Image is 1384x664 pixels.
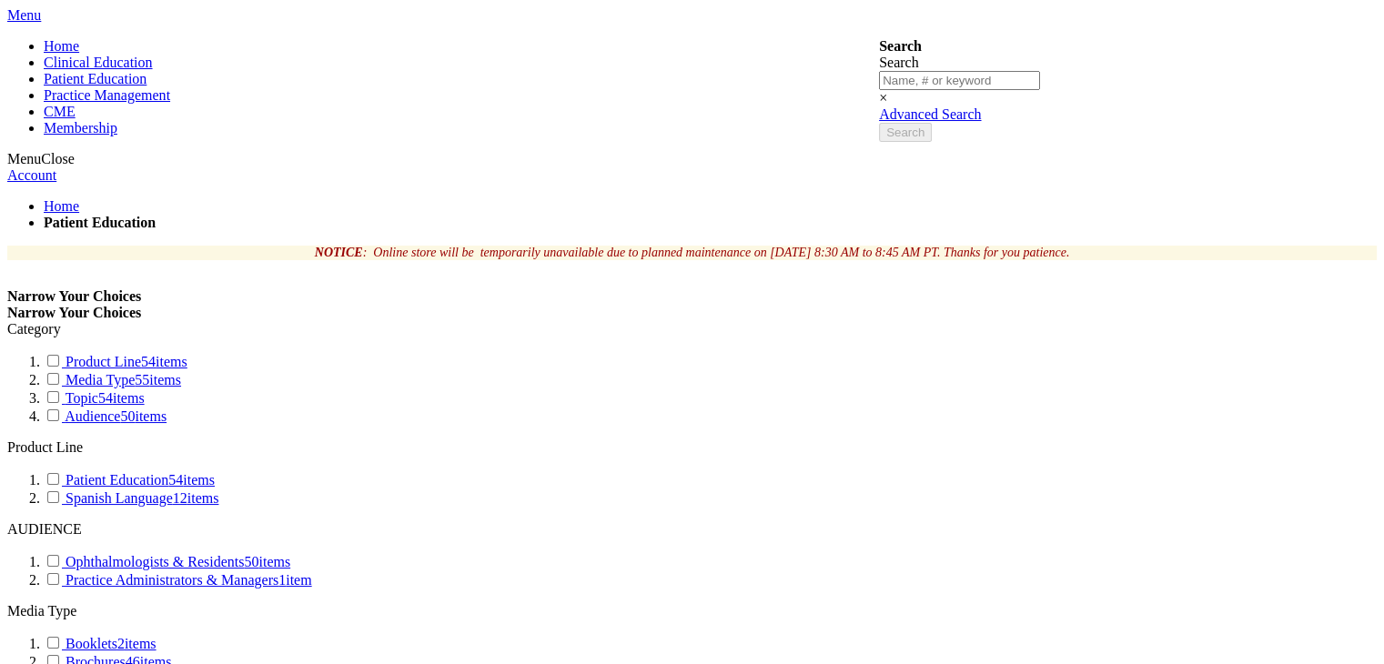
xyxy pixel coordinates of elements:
span: Clinical Education [44,55,153,70]
span: Patient Education [44,71,146,86]
span: Membership [44,120,117,136]
span: 50 [244,554,290,569]
a: Audience50items [44,408,167,424]
span: items [113,390,145,406]
a: Menu [7,7,41,23]
span: Search [886,126,924,139]
a: Media Type55items [44,372,181,387]
button: Search [879,123,932,142]
span: Menu [7,151,41,166]
strong: Patient Education [44,215,156,230]
span: items [156,354,187,369]
a: Patient Education54items [44,472,215,488]
strong: Search [879,38,922,54]
span: items [125,636,157,651]
strong: Narrow Your Choices [7,288,141,304]
strong: NOTICE [315,246,363,259]
span: 2 [117,636,157,651]
a: Spanish Language12items [44,490,218,506]
div: Media Type [7,603,1377,619]
span: 50 [120,408,167,424]
span: Home [44,38,79,54]
strong: Narrow Your Choices [7,305,141,320]
span: CME [44,104,76,119]
input: Name, # or keyword [879,71,1040,90]
span: items [183,472,215,488]
a: Product Line54items [44,354,187,369]
span: 55 [135,372,181,387]
span: items [149,372,181,387]
div: × [879,90,1040,106]
span: 54 [141,354,187,369]
span: Close [41,151,74,166]
span: 1 [278,572,311,588]
span: items [135,408,167,424]
a: Home [44,198,79,214]
span: items [258,554,290,569]
span: 12 [173,490,219,506]
a: Topic54items [44,390,145,406]
a: Booklets2items [44,636,157,651]
span: Search [879,55,919,70]
span: items [187,490,219,506]
a: Advanced Search [879,106,981,122]
a: Practice Administrators & Managers1item [44,572,312,588]
span: Practice Management [44,87,170,103]
div: Category [7,321,1377,337]
em: : Online store will be temporarily unavailable due to planned maintenance on [DATE] 8:30 AM to 8:... [315,246,1070,259]
a: Ophthalmologists & Residents50items [44,554,290,569]
div: AUDIENCE [7,521,1377,538]
span: item [286,572,311,588]
span: 54 [98,390,145,406]
span: 54 [168,472,215,488]
a: Account [7,167,56,183]
div: Product Line [7,439,1377,456]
